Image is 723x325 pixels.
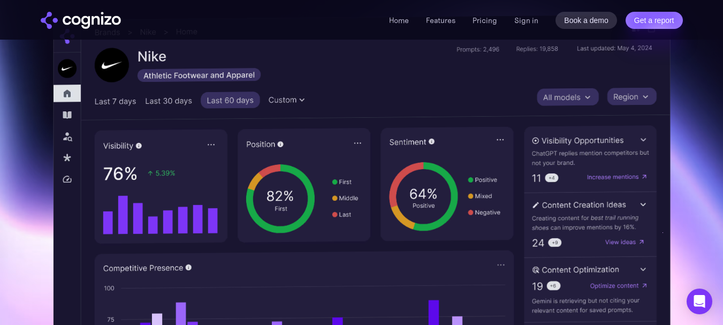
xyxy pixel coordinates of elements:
a: Pricing [473,16,497,25]
a: Sign in [514,14,538,27]
a: Home [389,16,409,25]
a: Features [426,16,455,25]
a: Book a demo [555,12,617,29]
a: home [41,12,121,29]
a: Get a report [626,12,683,29]
img: cognizo logo [41,12,121,29]
div: Open Intercom Messenger [687,289,712,314]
